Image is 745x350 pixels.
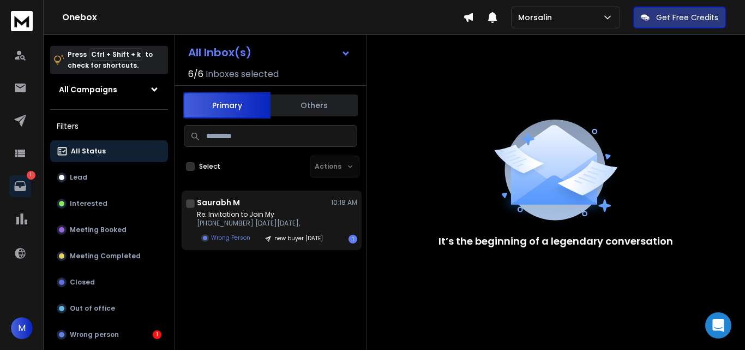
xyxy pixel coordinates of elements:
[89,48,142,61] span: Ctrl + Shift + k
[50,219,168,241] button: Meeting Booked
[50,324,168,346] button: Wrong person1
[271,93,358,117] button: Others
[518,12,556,23] p: Morsalin
[211,234,250,242] p: Wrong Person
[349,235,357,244] div: 1
[70,304,115,313] p: Out of office
[70,252,141,260] p: Meeting Completed
[71,147,106,156] p: All Status
[188,47,251,58] h1: All Inbox(s)
[70,173,87,182] p: Lead
[331,198,357,207] p: 10:18 AM
[50,271,168,293] button: Closed
[50,298,168,319] button: Out of office
[62,11,463,24] h1: Onebox
[50,79,168,100] button: All Campaigns
[11,317,33,339] button: M
[274,234,323,242] p: new buyer [DATE]
[50,118,168,134] h3: Filters
[50,193,168,215] button: Interested
[70,278,95,287] p: Closed
[633,7,726,28] button: Get Free Credits
[9,175,31,197] a: 1
[50,167,168,188] button: Lead
[153,330,161,339] div: 1
[197,210,328,219] p: Re: Invitation to Join My
[656,12,718,23] p: Get Free Credits
[705,312,731,339] div: Open Intercom Messenger
[206,68,279,81] h3: Inboxes selected
[183,92,271,118] button: Primary
[11,11,33,31] img: logo
[70,199,107,208] p: Interested
[50,245,168,267] button: Meeting Completed
[70,330,119,339] p: Wrong person
[59,84,117,95] h1: All Campaigns
[27,171,35,180] p: 1
[179,41,359,63] button: All Inbox(s)
[199,162,220,171] label: Select
[70,226,127,234] p: Meeting Booked
[68,49,153,71] p: Press to check for shortcuts.
[197,197,240,208] h1: Saurabh M
[188,68,203,81] span: 6 / 6
[197,219,328,228] p: [PHONE_NUMBER] [DATE][DATE],
[438,234,673,249] p: It’s the beginning of a legendary conversation
[50,140,168,162] button: All Status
